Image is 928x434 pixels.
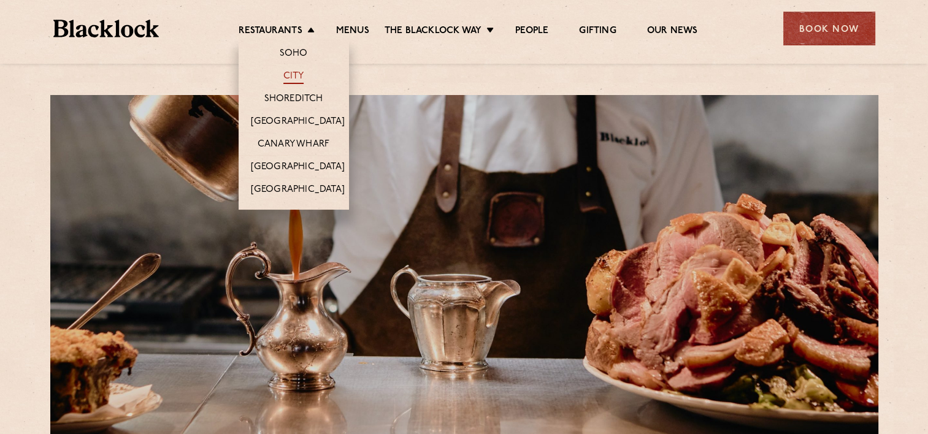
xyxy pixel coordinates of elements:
[579,25,616,39] a: Gifting
[251,184,345,197] a: [GEOGRAPHIC_DATA]
[251,161,345,175] a: [GEOGRAPHIC_DATA]
[280,48,308,61] a: Soho
[283,70,304,84] a: City
[336,25,369,39] a: Menus
[239,25,302,39] a: Restaurants
[647,25,698,39] a: Our News
[515,25,548,39] a: People
[251,116,345,129] a: [GEOGRAPHIC_DATA]
[385,25,481,39] a: The Blacklock Way
[264,93,323,107] a: Shoreditch
[783,12,875,45] div: Book Now
[53,20,159,37] img: BL_Textured_Logo-footer-cropped.svg
[258,139,329,152] a: Canary Wharf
